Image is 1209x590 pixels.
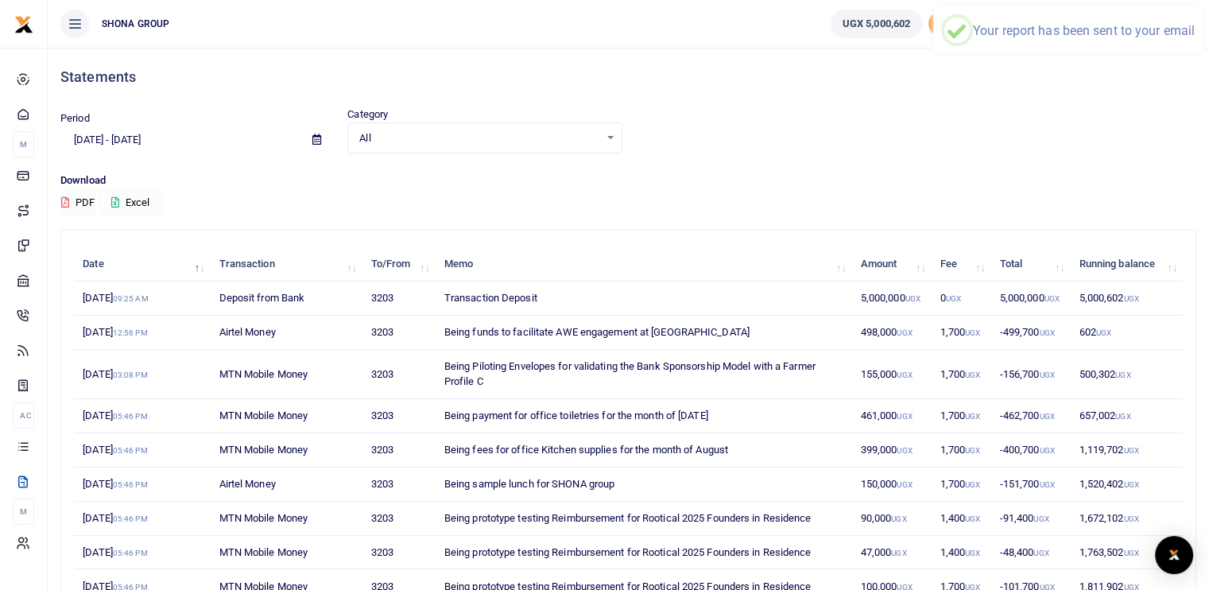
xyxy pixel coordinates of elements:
[1115,412,1130,421] small: UGX
[1070,247,1183,281] th: Running balance: activate to sort column ascending
[210,502,362,536] td: MTN Mobile Money
[362,536,436,570] td: 3203
[891,514,906,523] small: UGX
[851,536,931,570] td: 47,000
[931,350,990,399] td: 1,700
[851,399,931,433] td: 461,000
[362,281,436,316] td: 3203
[965,328,980,337] small: UGX
[74,468,210,502] td: [DATE]
[210,281,362,316] td: Deposit from Bank
[843,16,910,32] span: UGX 5,000,602
[851,350,931,399] td: 155,000
[113,412,148,421] small: 05:46 PM
[1039,328,1054,337] small: UGX
[362,350,436,399] td: 3203
[362,502,436,536] td: 3203
[946,294,961,303] small: UGX
[210,536,362,570] td: MTN Mobile Money
[965,514,980,523] small: UGX
[113,514,148,523] small: 05:46 PM
[1123,294,1138,303] small: UGX
[362,247,436,281] th: To/From: activate to sort column ascending
[931,536,990,570] td: 1,400
[436,399,852,433] td: Being payment for office toiletries for the month of [DATE]
[14,15,33,34] img: logo-small
[60,189,95,216] button: PDF
[1070,468,1183,502] td: 1,520,402
[965,371,980,379] small: UGX
[905,294,920,303] small: UGX
[851,468,931,502] td: 150,000
[359,130,599,146] span: All
[931,502,990,536] td: 1,400
[1123,446,1138,455] small: UGX
[1123,514,1138,523] small: UGX
[891,549,906,557] small: UGX
[113,328,148,337] small: 12:56 PM
[436,350,852,399] td: Being Piloting Envelopes for validating the Bank Sponsorship Model with a Farmer Profile C
[347,107,388,122] label: Category
[60,68,1196,86] h4: Statements
[965,412,980,421] small: UGX
[113,371,148,379] small: 03:08 PM
[1039,412,1054,421] small: UGX
[14,17,33,29] a: logo-small logo-large logo-large
[973,23,1195,38] div: Your report has been sent to your email
[113,294,149,303] small: 09:25 AM
[98,189,163,216] button: Excel
[824,10,928,38] li: Wallet ballance
[436,316,852,350] td: Being funds to facilitate AWE engagement at [GEOGRAPHIC_DATA]
[436,468,852,502] td: Being sample lunch for SHONA group
[74,316,210,350] td: [DATE]
[362,399,436,433] td: 3203
[1039,446,1054,455] small: UGX
[990,399,1070,433] td: -462,700
[13,402,34,429] li: Ac
[1044,294,1059,303] small: UGX
[13,499,34,525] li: M
[60,111,90,126] label: Period
[931,316,990,350] td: 1,700
[990,316,1070,350] td: -499,700
[1039,371,1054,379] small: UGX
[436,433,852,468] td: Being fees for office Kitchen supplies for the month of August
[362,433,436,468] td: 3203
[990,468,1070,502] td: -151,700
[436,281,852,316] td: Transaction Deposit
[362,316,436,350] td: 3203
[851,281,931,316] td: 5,000,000
[851,247,931,281] th: Amount: activate to sort column ascending
[362,468,436,502] td: 3203
[436,502,852,536] td: Being prototype testing Reimbursement for Rootical 2025 Founders in Residence
[210,350,362,399] td: MTN Mobile Money
[436,536,852,570] td: Being prototype testing Reimbursement for Rootical 2025 Founders in Residence
[931,468,990,502] td: 1,700
[1096,328,1111,337] small: UGX
[1123,480,1138,489] small: UGX
[897,480,912,489] small: UGX
[990,536,1070,570] td: -48,400
[74,350,210,399] td: [DATE]
[851,502,931,536] td: 90,000
[931,281,990,316] td: 0
[990,502,1070,536] td: -91,400
[897,328,912,337] small: UGX
[990,433,1070,468] td: -400,700
[1070,502,1183,536] td: 1,672,102
[931,399,990,433] td: 1,700
[1033,514,1048,523] small: UGX
[931,433,990,468] td: 1,700
[990,281,1070,316] td: 5,000,000
[931,247,990,281] th: Fee: activate to sort column ascending
[210,399,362,433] td: MTN Mobile Money
[965,446,980,455] small: UGX
[13,131,34,157] li: M
[1070,350,1183,399] td: 500,302
[210,468,362,502] td: Airtel Money
[60,126,300,153] input: select period
[897,446,912,455] small: UGX
[851,316,931,350] td: 498,000
[74,399,210,433] td: [DATE]
[897,412,912,421] small: UGX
